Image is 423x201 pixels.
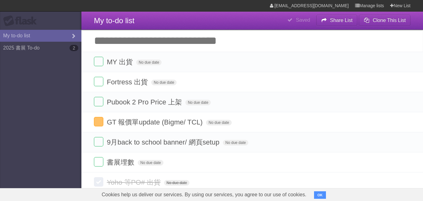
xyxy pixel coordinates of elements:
span: No due date [138,160,163,166]
button: OK [314,191,326,199]
span: GT 報價單update (Bigme/ TCL) [107,118,204,126]
label: Done [94,137,103,146]
span: Fortress 出貨 [107,78,149,86]
label: Done [94,77,103,86]
span: No due date [164,180,189,186]
span: My to-do list [94,16,134,25]
span: No due date [206,120,231,125]
span: Pubook 2 Pro Price 上架 [107,98,183,106]
label: Done [94,157,103,167]
span: No due date [185,100,211,105]
button: Share List [316,15,358,26]
b: 2 [70,45,78,51]
b: Clone This List [373,18,406,23]
b: Saved [296,17,310,23]
span: No due date [136,60,162,65]
button: Clone This List [359,15,410,26]
label: Done [94,57,103,66]
div: Flask [3,15,41,27]
label: Done [94,97,103,106]
span: No due date [223,140,248,145]
span: Yoho 等PO# 出貨 [107,178,162,186]
label: Done [94,177,103,187]
span: Cookies help us deliver our services. By using our services, you agree to our use of cookies. [95,188,313,201]
span: No due date [151,80,177,85]
span: 9月back to school banner/ 網頁setup [107,138,221,146]
span: 書展埋數 [107,158,136,166]
b: Share List [330,18,353,23]
span: MY 出貨 [107,58,134,66]
label: Done [94,117,103,126]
